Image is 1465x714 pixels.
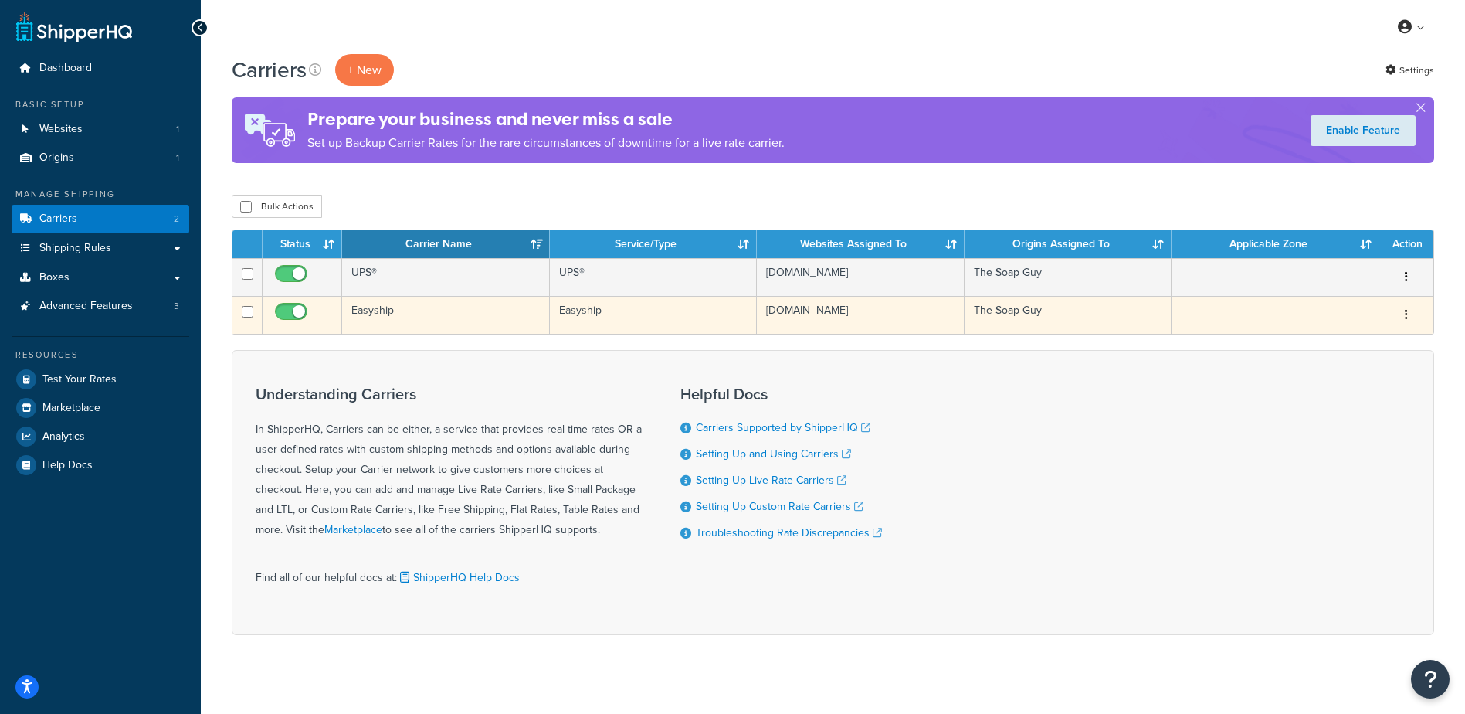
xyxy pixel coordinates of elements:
[174,300,179,313] span: 3
[39,212,77,226] span: Carriers
[757,296,965,334] td: [DOMAIN_NAME]
[965,258,1172,296] td: The Soap Guy
[256,556,642,588] div: Find all of our helpful docs at:
[12,365,189,393] a: Test Your Rates
[550,258,758,296] td: UPS®
[12,115,189,144] a: Websites 1
[342,230,550,258] th: Carrier Name: activate to sort column ascending
[39,123,83,136] span: Websites
[12,451,189,479] a: Help Docs
[342,296,550,334] td: Easyship
[1311,115,1416,146] a: Enable Feature
[12,144,189,172] a: Origins 1
[42,402,100,415] span: Marketplace
[39,151,74,165] span: Origins
[16,12,132,42] a: ShipperHQ Home
[256,386,642,403] h3: Understanding Carriers
[12,54,189,83] a: Dashboard
[696,420,870,436] a: Carriers Supported by ShipperHQ
[1411,660,1450,699] button: Open Resource Center
[1379,230,1433,258] th: Action
[39,62,92,75] span: Dashboard
[174,212,179,226] span: 2
[39,271,70,284] span: Boxes
[342,258,550,296] td: UPS®
[232,55,307,85] h1: Carriers
[176,123,179,136] span: 1
[965,296,1172,334] td: The Soap Guy
[757,230,965,258] th: Websites Assigned To: activate to sort column ascending
[42,373,117,386] span: Test Your Rates
[232,97,307,163] img: ad-rules-rateshop-fe6ec290ccb7230408bd80ed9643f0289d75e0ffd9eb532fc0e269fcd187b520.png
[39,300,133,313] span: Advanced Features
[397,569,520,586] a: ShipperHQ Help Docs
[335,54,394,86] button: + New
[12,394,189,422] a: Marketplace
[12,234,189,263] a: Shipping Rules
[696,446,851,462] a: Setting Up and Using Carriers
[696,498,863,515] a: Setting Up Custom Rate Carriers
[12,205,189,233] li: Carriers
[1172,230,1379,258] th: Applicable Zone: activate to sort column ascending
[757,258,965,296] td: [DOMAIN_NAME]
[550,296,758,334] td: Easyship
[12,188,189,201] div: Manage Shipping
[12,348,189,362] div: Resources
[324,522,382,538] a: Marketplace
[12,292,189,321] li: Advanced Features
[307,132,785,154] p: Set up Backup Carrier Rates for the rare circumstances of downtime for a live rate carrier.
[1385,59,1434,81] a: Settings
[256,386,642,540] div: In ShipperHQ, Carriers can be either, a service that provides real-time rates OR a user-defined r...
[965,230,1172,258] th: Origins Assigned To: activate to sort column ascending
[42,430,85,444] span: Analytics
[12,144,189,172] li: Origins
[12,115,189,144] li: Websites
[39,242,111,255] span: Shipping Rules
[680,386,882,403] h3: Helpful Docs
[12,263,189,292] a: Boxes
[307,107,785,132] h4: Prepare your business and never miss a sale
[263,230,342,258] th: Status: activate to sort column ascending
[176,151,179,165] span: 1
[232,195,322,218] button: Bulk Actions
[42,459,93,472] span: Help Docs
[550,230,758,258] th: Service/Type: activate to sort column ascending
[12,423,189,450] a: Analytics
[12,292,189,321] a: Advanced Features 3
[696,472,846,488] a: Setting Up Live Rate Carriers
[12,205,189,233] a: Carriers 2
[12,98,189,111] div: Basic Setup
[696,525,882,541] a: Troubleshooting Rate Discrepancies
